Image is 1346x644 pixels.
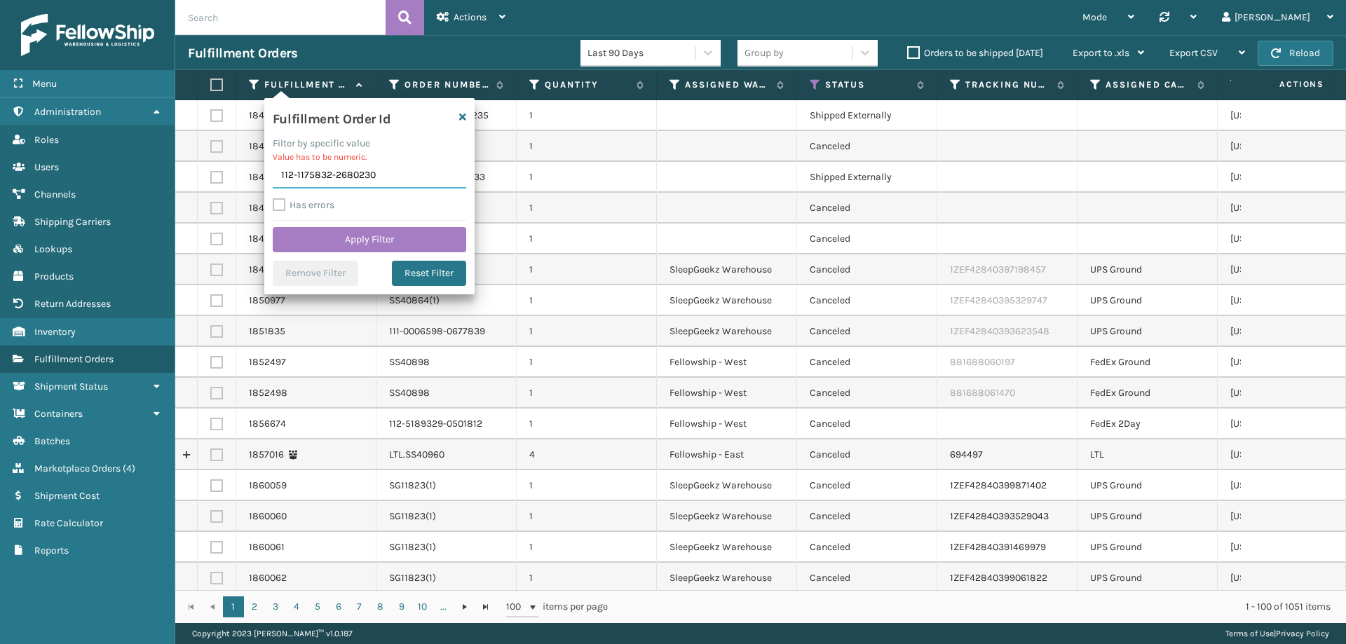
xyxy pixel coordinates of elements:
[249,479,287,493] a: 1860059
[34,189,76,200] span: Channels
[1276,629,1329,638] a: Privacy Policy
[1225,623,1329,644] div: |
[517,439,657,470] td: 4
[389,448,444,462] a: LTL.SS40960
[517,347,657,378] td: 1
[797,254,937,285] td: Canceled
[249,139,284,153] a: 1847123
[249,509,287,523] a: 1860060
[1078,254,1218,285] td: UPS Ground
[950,356,1015,368] a: 881688060197
[307,596,328,617] a: 5
[34,517,103,529] span: Rate Calculator
[34,463,121,474] span: Marketplace Orders
[34,161,59,173] span: Users
[273,151,466,163] p: Value has to be numeric.
[273,136,370,151] label: Filter by specific value
[1078,563,1218,594] td: UPS Ground
[1078,347,1218,378] td: FedEx Ground
[1078,409,1218,439] td: FedEx 2Day
[328,596,349,617] a: 6
[950,263,1046,275] a: 1ZEF42840397198457
[454,11,487,23] span: Actions
[1078,285,1218,316] td: UPS Ground
[797,131,937,162] td: Canceled
[587,46,696,60] div: Last 90 Days
[506,596,609,617] span: items per page
[797,470,937,501] td: Canceled
[389,324,485,338] a: 111-0006598-0677839
[389,571,436,585] a: SG11823(1)
[657,563,797,594] td: SleepGeekz Warehouse
[517,501,657,532] td: 1
[389,355,430,369] a: SS40898
[391,596,412,617] a: 9
[950,510,1049,522] a: 1ZEF42840393529043
[286,596,307,617] a: 4
[249,571,287,585] a: 1860062
[459,601,470,612] span: Go to the next page
[797,563,937,594] td: Canceled
[454,596,475,617] a: Go to the next page
[249,448,284,462] a: 1857016
[249,109,284,123] a: 1846971
[32,78,57,90] span: Menu
[389,386,430,400] a: SS40898
[517,378,657,409] td: 1
[517,224,657,254] td: 1
[517,131,657,162] td: 1
[797,347,937,378] td: Canceled
[480,601,491,612] span: Go to the last page
[797,532,937,563] td: Canceled
[1078,501,1218,532] td: UPS Ground
[950,541,1046,553] a: 1ZEF42840391469979
[950,387,1015,399] a: 881688061470
[34,298,111,310] span: Return Addresses
[506,600,527,614] span: 100
[249,355,286,369] a: 1852497
[517,193,657,224] td: 1
[192,623,353,644] p: Copyright 2023 [PERSON_NAME]™ v 1.0.187
[34,353,114,365] span: Fulfillment Orders
[797,501,937,532] td: Canceled
[389,417,482,431] a: 112-5189329-0501812
[389,294,440,308] a: SS40864(1)
[657,254,797,285] td: SleepGeekz Warehouse
[34,490,100,502] span: Shipment Cost
[627,600,1331,614] div: 1 - 100 of 1051 items
[657,378,797,409] td: Fellowship - West
[34,270,74,282] span: Products
[21,14,154,56] img: logo
[965,78,1050,91] label: Tracking Number
[223,596,244,617] a: 1
[907,47,1043,59] label: Orders to be shipped [DATE]
[1106,78,1190,91] label: Assigned Carrier Service
[475,596,496,617] a: Go to the last page
[657,501,797,532] td: SleepGeekz Warehouse
[517,162,657,193] td: 1
[273,261,358,286] button: Remove Filter
[1078,439,1218,470] td: LTL
[657,316,797,347] td: SleepGeekz Warehouse
[657,532,797,563] td: SleepGeekz Warehouse
[34,216,111,228] span: Shipping Carriers
[657,409,797,439] td: Fellowship - West
[545,78,630,91] label: Quantity
[517,563,657,594] td: 1
[370,596,391,617] a: 8
[273,107,391,128] h4: Fulfillment Order Id
[797,439,937,470] td: Canceled
[1082,11,1107,23] span: Mode
[389,540,436,554] a: SG11823(1)
[937,439,1078,470] td: 694497
[273,199,334,211] label: Has errors
[249,232,285,246] a: 1847370
[244,596,265,617] a: 2
[797,224,937,254] td: Canceled
[517,532,657,563] td: 1
[264,78,349,91] label: Fulfillment Order Id
[34,435,70,447] span: Batches
[433,596,454,617] a: ...
[657,470,797,501] td: SleepGeekz Warehouse
[950,572,1047,584] a: 1ZEF42840399061822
